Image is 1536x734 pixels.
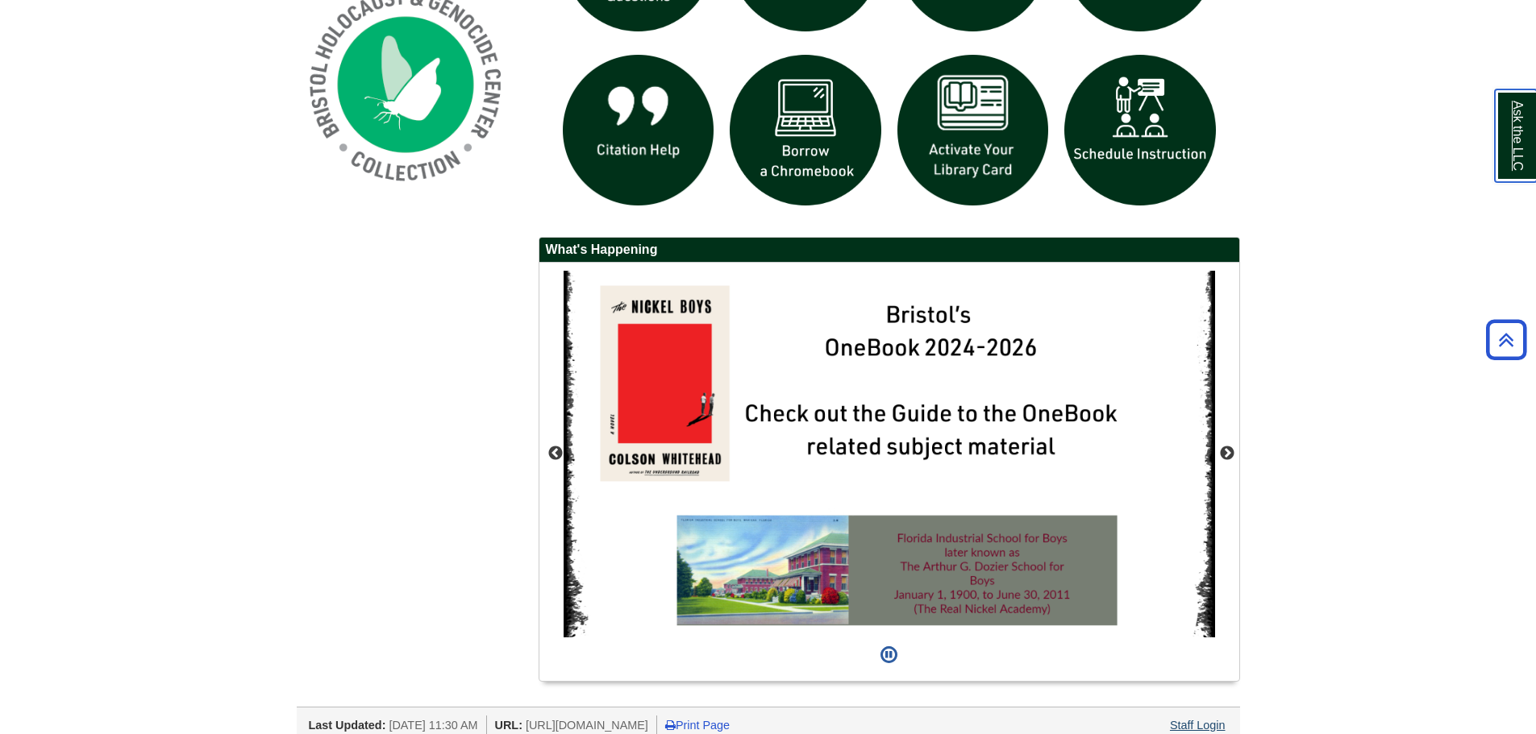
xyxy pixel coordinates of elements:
h2: What's Happening [539,238,1239,263]
img: activate Library Card icon links to form to activate student ID into library card [889,47,1057,214]
button: Next [1219,446,1235,462]
img: Borrow a chromebook icon links to the borrow a chromebook web page [722,47,889,214]
img: citation help icon links to citation help guide page [555,47,722,214]
a: Back to Top [1480,329,1532,350]
button: Previous [547,446,564,462]
img: The Nickel Boys OneBook [564,271,1215,637]
span: [DATE] 11:30 AM [389,719,477,732]
a: Print Page [665,719,730,732]
span: [URL][DOMAIN_NAME] [526,719,648,732]
i: Print Page [665,719,676,731]
div: This box contains rotating images [564,271,1215,637]
a: Staff Login [1170,719,1226,732]
span: URL: [495,719,522,732]
img: For faculty. Schedule Library Instruction icon links to form. [1056,47,1224,214]
span: Last Updated: [309,719,386,732]
button: Pause [876,637,902,673]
